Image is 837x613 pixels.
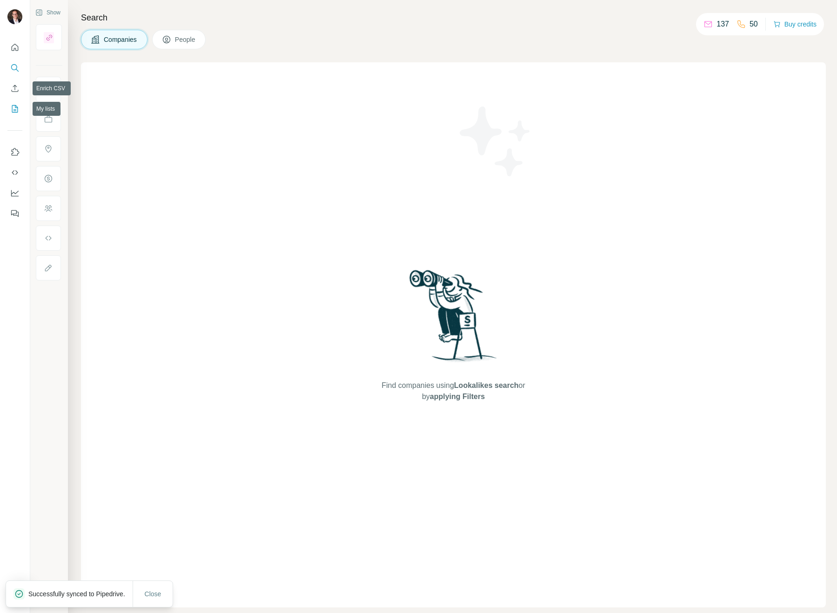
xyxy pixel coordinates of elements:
button: Feedback [7,205,22,222]
span: Companies [104,35,138,44]
button: Show [29,6,67,20]
span: Lookalikes search [454,381,519,389]
button: Quick start [7,39,22,56]
button: Buy credits [773,18,817,31]
button: My lists [7,100,22,117]
button: Use Surfe API [7,164,22,181]
span: applying Filters [430,393,485,400]
button: Dashboard [7,185,22,201]
button: Enrich CSV [7,80,22,97]
p: 50 [750,19,758,30]
span: Close [145,589,161,599]
p: 137 [716,19,729,30]
h4: Search [81,11,826,24]
img: Surfe Illustration - Woman searching with binoculars [405,267,502,371]
p: Successfully synced to Pipedrive. [28,589,133,599]
span: People [175,35,196,44]
button: Search [7,60,22,76]
button: Close [138,586,168,602]
img: Avatar [7,9,22,24]
img: Surfe Illustration - Stars [454,100,537,183]
button: Use Surfe on LinkedIn [7,144,22,160]
span: Find companies using or by [379,380,528,402]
